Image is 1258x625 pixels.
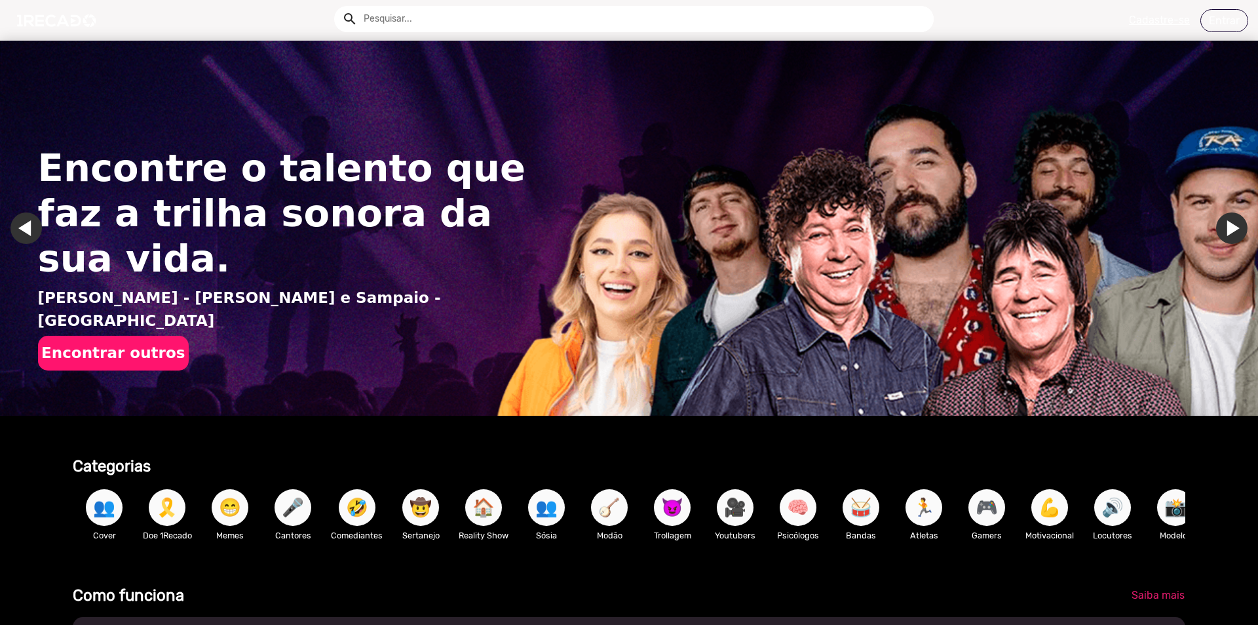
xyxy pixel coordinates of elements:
[787,489,809,526] span: 🧠
[342,11,358,27] mat-icon: Example home icon
[346,489,368,526] span: 🤣
[905,489,942,526] button: 🏃
[584,529,634,542] p: Modão
[522,529,571,542] p: Sósia
[10,212,42,244] a: Ir para o último slide
[1025,529,1075,542] p: Motivacional
[396,529,446,542] p: Sertanejo
[710,529,760,542] p: Youtubers
[1039,489,1061,526] span: 💪
[1101,489,1124,526] span: 🔊
[1121,584,1195,607] a: Saiba mais
[913,489,935,526] span: 🏃
[282,489,304,526] span: 🎤
[836,529,886,542] p: Bandas
[149,489,185,526] button: 🎗️
[724,489,746,526] span: 🎥
[1132,589,1185,601] span: Saiba mais
[1129,14,1190,26] u: Cadastre-se
[717,489,753,526] button: 🎥
[219,489,241,526] span: 😁
[268,529,318,542] p: Cantores
[976,489,998,526] span: 🎮
[402,489,439,526] button: 🤠
[1094,489,1131,526] button: 🔊
[275,489,311,526] button: 🎤
[647,529,697,542] p: Trollagem
[93,489,115,526] span: 👥
[142,529,192,542] p: Doe 1Recado
[38,287,541,332] p: [PERSON_NAME] - [PERSON_NAME] e Sampaio - [GEOGRAPHIC_DATA]
[773,529,823,542] p: Psicólogos
[968,489,1005,526] button: 🎮
[899,529,949,542] p: Atletas
[459,529,508,542] p: Reality Show
[1031,489,1068,526] button: 💪
[528,489,565,526] button: 👥
[205,529,255,542] p: Memes
[410,489,432,526] span: 🤠
[962,529,1012,542] p: Gamers
[156,489,178,526] span: 🎗️
[535,489,558,526] span: 👥
[598,489,620,526] span: 🪕
[86,489,123,526] button: 👥
[331,529,383,542] p: Comediantes
[73,586,184,605] b: Como funciona
[212,489,248,526] button: 😁
[780,489,816,526] button: 🧠
[337,7,360,30] button: Example home icon
[661,489,683,526] span: 😈
[38,146,541,281] h1: Encontre o talento que faz a trilha sonora da sua vida.
[1151,529,1200,542] p: Modelos
[843,489,879,526] button: 🥁
[1157,489,1194,526] button: 📸
[38,336,189,371] button: Encontrar outros
[73,457,151,475] b: Categorias
[339,489,375,526] button: 🤣
[654,489,691,526] button: 😈
[1088,529,1137,542] p: Locutores
[850,489,872,526] span: 🥁
[1216,212,1248,244] a: Ir para o próximo slide
[591,489,628,526] button: 🪕
[465,489,502,526] button: 🏠
[79,529,129,542] p: Cover
[1164,489,1187,526] span: 📸
[354,6,934,32] input: Pesquisar...
[1200,9,1248,32] a: Entrar
[472,489,495,526] span: 🏠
